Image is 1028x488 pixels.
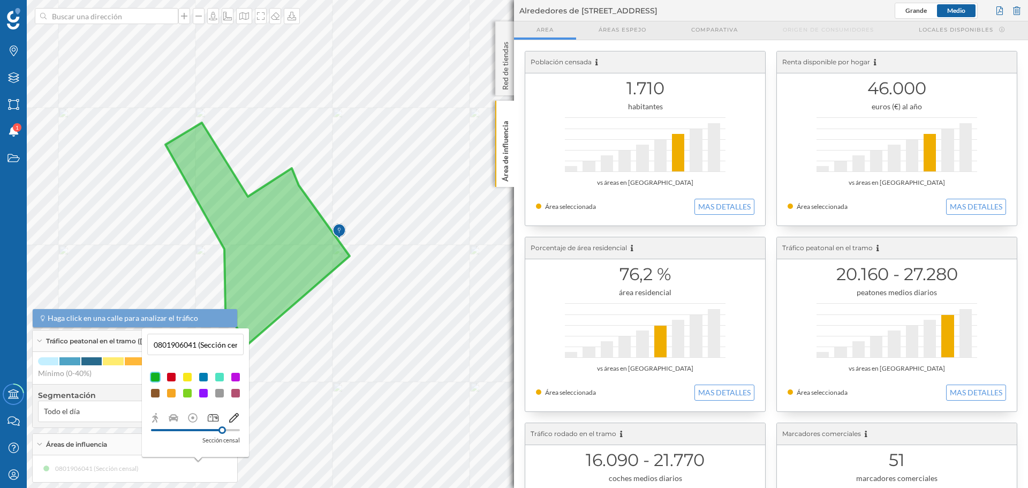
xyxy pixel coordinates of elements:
[500,37,511,90] p: Red de tiendas
[7,8,20,29] img: Geoblink Logo
[16,122,19,133] span: 1
[946,199,1006,215] button: MAS DETALLES
[545,388,596,396] span: Área seleccionada
[21,7,59,17] span: Soporte
[536,450,754,470] h1: 16.090 - 21.770
[545,202,596,211] span: Área seleccionada
[536,177,754,188] div: vs áreas en [GEOGRAPHIC_DATA]
[536,101,754,112] div: habitantes
[797,388,848,396] span: Área seleccionada
[202,435,240,446] p: Sección censal
[905,6,927,14] span: Grande
[525,51,765,73] div: Población censada
[788,101,1006,112] div: euros (€) al año
[38,368,92,379] span: Mínimo (0-40%)
[694,385,754,401] button: MAS DETALLES
[797,202,848,211] span: Área seleccionada
[44,406,80,417] span: Todo el día
[788,177,1006,188] div: vs áreas en [GEOGRAPHIC_DATA]
[525,423,765,445] div: Tráfico rodado en el tramo
[500,117,511,182] p: Área de influencia
[777,237,1017,259] div: Tráfico peatonal en el tramo
[946,385,1006,401] button: MAS DETALLES
[46,440,107,449] span: Áreas de influencia
[947,6,965,14] span: Medio
[536,26,554,34] span: Area
[38,390,232,401] h4: Segmentación
[788,450,1006,470] h1: 51
[536,363,754,374] div: vs áreas en [GEOGRAPHIC_DATA]
[525,237,765,259] div: Porcentaje de área residencial
[788,78,1006,99] h1: 46.000
[46,336,214,346] span: Tráfico peatonal en el tramo ([GEOGRAPHIC_DATA])
[536,287,754,298] div: área residencial
[599,26,646,34] span: Áreas espejo
[777,51,1017,73] div: Renta disponible por hogar
[788,264,1006,284] h1: 20.160 - 27.280
[536,264,754,284] h1: 76,2 %
[536,473,754,484] div: coches medios diarios
[694,199,754,215] button: MAS DETALLES
[536,78,754,99] h1: 1.710
[788,287,1006,298] div: peatones medios diarios
[777,423,1017,445] div: Marcadores comerciales
[783,26,874,34] span: Origen de consumidores
[788,363,1006,374] div: vs áreas en [GEOGRAPHIC_DATA]
[788,473,1006,484] div: marcadores comerciales
[919,26,993,34] span: Locales disponibles
[691,26,738,34] span: Comparativa
[48,313,198,324] span: Haga click en una calle para analizar el tráfico
[332,221,346,242] img: Marker
[519,5,657,16] span: Alrededores de [STREET_ADDRESS]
